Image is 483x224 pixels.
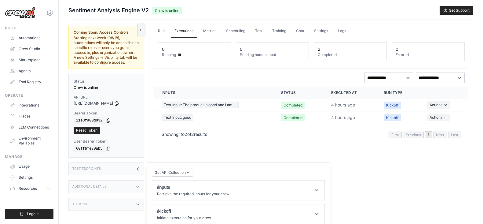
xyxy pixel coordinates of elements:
[185,132,187,137] span: 2
[68,6,149,15] span: Sentiment Analysis Engine V2
[389,132,461,138] nav: Pagination
[440,6,473,15] button: Get Support
[74,127,100,134] a: Reset Token
[171,25,197,38] a: Executions
[324,87,376,99] th: Executed at
[5,154,53,159] div: Manage
[162,131,207,137] p: Showing to of results
[310,25,332,38] a: Settings
[74,139,139,144] label: User Bearer Token
[334,25,350,38] a: Logs
[240,52,305,57] dt: Pending human input
[292,25,308,38] a: Chat
[403,132,424,138] span: Previous
[281,114,305,121] span: Completed
[5,93,53,98] div: Operate
[72,203,87,206] h3: Actions
[318,46,320,52] div: 2
[162,114,193,121] span: Text Input: good
[154,126,468,142] nav: Pagination
[162,52,176,57] span: Running
[74,79,139,84] label: Status
[7,173,53,182] a: Settings
[448,132,461,138] span: Last
[7,162,53,171] a: Usage
[162,114,266,121] a: View execution details for Text Input
[5,209,53,219] button: Logout
[72,167,101,171] h3: Test Endpoints
[199,25,220,38] a: Metrics
[157,192,229,196] p: Retrieve the required inputs for your crew
[179,132,181,137] span: 1
[7,122,53,132] a: LLM Connections
[331,115,355,120] time: August 12, 2025 at 11:32 IST
[7,33,53,43] a: Automations
[7,133,53,148] a: Environment Variables
[5,7,35,19] img: Logo
[5,26,53,31] div: Build
[74,117,105,124] code: 21e3fa00d932
[74,30,139,35] span: Coming Soon: Access Controls
[331,102,355,107] time: August 12, 2025 at 11:38 IST
[222,25,249,38] a: Scheduling
[7,184,53,193] button: Resources
[74,35,139,65] span: Starting next week (08/18), automations will only be accessible to specific roles or users you gr...
[152,169,193,177] button: Get API Collection
[274,87,324,99] th: Status
[152,7,182,14] span: Crew is online
[7,55,53,65] a: Marketplace
[154,25,168,38] a: Run
[154,87,274,99] th: Inputs
[74,95,139,100] label: API URL
[7,44,53,54] a: Crew Studio
[396,46,398,52] div: 0
[7,111,53,121] a: Traces
[19,186,37,191] span: Resources
[427,114,450,121] button: Actions for execution
[162,102,266,108] a: View execution details for Text Input
[389,132,402,138] span: First
[240,46,243,52] div: 0
[72,185,107,189] h3: Additional Details
[7,77,53,87] a: Tool Registry
[74,101,113,106] span: [URL][DOMAIN_NAME]
[27,211,39,216] span: Logout
[425,132,432,138] span: 1
[269,25,290,38] a: Training
[157,215,211,220] p: Initiate execution for your crew
[384,102,401,109] span: Kickoff
[74,145,105,152] code: 60ffbfe70ab5
[427,101,450,109] button: Actions for execution
[162,46,165,52] div: 0
[191,132,194,137] span: 2
[155,170,186,175] span: Get API Collection
[74,111,139,116] label: Bearer Token
[162,102,239,108] span: Text Input: The product is good and I am …
[7,100,53,110] a: Integrations
[154,87,468,142] section: Crew executions table
[396,52,461,57] dt: Errored
[157,208,211,214] h1: /kickoff
[74,85,139,90] div: Crew is online
[7,66,53,76] a: Agents
[318,52,383,57] dt: Completed
[251,25,266,38] a: Test
[433,132,447,138] span: Next
[376,87,420,99] th: Run Type
[157,184,229,190] h1: /inputs
[384,114,401,121] span: Kickoff
[281,102,305,109] span: Completed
